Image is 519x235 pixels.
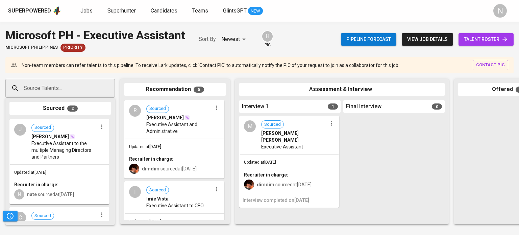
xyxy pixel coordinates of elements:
[111,88,113,89] button: Open
[8,7,51,15] div: Superpowered
[14,182,58,187] b: Recruiter in charge:
[328,103,338,110] span: 1
[261,143,303,150] span: Executive Assistant
[243,197,336,204] h6: Interview completed on
[146,202,204,209] span: Executive Assistant to CEO
[192,7,209,15] a: Teams
[244,180,254,190] img: diemas@glints.com
[257,182,274,187] b: dimdim
[22,62,399,69] p: Non-team members can refer talents to this pipeline. To receive Lark updates, click 'Contact PIC'...
[346,35,391,44] span: Pipeline forecast
[14,124,26,136] div: J
[124,83,226,96] div: Recommendation
[14,212,26,224] div: C
[402,33,453,46] button: view job details
[147,187,169,193] span: Sourced
[129,105,141,117] div: R
[493,4,507,18] div: N
[194,87,204,93] span: 5
[142,166,197,171] span: sourced at [DATE]
[244,120,256,132] div: M
[257,182,312,187] span: sourced at [DATE]
[5,27,185,44] div: Microsoft PH - Executive Assistant
[146,114,184,121] span: [PERSON_NAME]
[67,105,78,112] span: 2
[3,211,18,221] button: Pipeline Triggers
[107,7,136,14] span: Superhunter
[244,172,288,178] b: Recruiter in charge:
[27,192,74,197] span: sourced at [DATE]
[192,7,208,14] span: Teams
[464,35,508,44] span: talent roster
[32,124,54,131] span: Sourced
[124,100,224,179] div: RSourced[PERSON_NAME]Executive Assistant and AdministrativeUpdated at[DATE]Recruiter in charge:di...
[341,33,396,46] button: Pipeline forecast
[14,189,24,199] div: N
[146,121,212,135] span: Executive Assistant and Administrative
[80,7,94,15] a: Jobs
[242,103,269,111] span: Interview 1
[261,130,327,143] span: [PERSON_NAME] [PERSON_NAME]
[70,134,75,139] img: magic_wand.svg
[129,164,139,174] img: diemas@glints.com
[60,44,85,51] span: Priority
[294,197,309,203] span: [DATE]
[239,83,445,96] div: Assessment & Interview
[5,44,58,51] span: Microsoft Philippines
[151,7,179,15] a: Candidates
[9,102,111,115] div: Sourced
[80,7,93,14] span: Jobs
[129,219,161,224] span: Updated at [DATE]
[129,144,161,149] span: Updated at [DATE]
[129,186,141,198] div: I
[262,30,273,48] div: pic
[14,170,46,175] span: Updated at [DATE]
[147,105,169,112] span: Sourced
[31,140,97,160] span: Executive Assistant to the multiple Managing Directors and Partners
[476,61,505,69] span: contact pic
[221,33,248,46] div: Newest
[239,116,339,208] div: MSourced[PERSON_NAME] [PERSON_NAME]Executive AssistantUpdated at[DATE]Recruiter in charge:dimdim ...
[31,133,69,140] span: [PERSON_NAME]
[52,6,61,16] img: app logo
[184,115,190,120] img: magic_wand.svg
[151,7,177,14] span: Candidates
[146,195,169,202] span: Imie Vista
[32,213,54,219] span: Sourced
[459,33,514,46] a: talent roster
[107,7,137,15] a: Superhunter
[432,103,442,110] span: 0
[473,60,508,70] button: contact pic
[407,35,448,44] span: view job details
[142,166,159,171] b: dimdim
[221,35,240,43] p: Newest
[244,160,276,165] span: Updated at [DATE]
[8,6,61,16] a: Superpoweredapp logo
[60,44,85,52] div: New Job received from Demand Team
[223,7,247,14] span: GlintsGPT
[223,7,263,15] a: GlintsGPT NEW
[346,103,381,111] span: Final Interview
[199,35,216,43] p: Sort By
[27,192,37,197] b: nate
[262,30,273,42] div: H
[9,119,109,205] div: JSourced[PERSON_NAME]Executive Assistant to the multiple Managing Directors and PartnersUpdated a...
[262,121,283,128] span: Sourced
[248,8,263,15] span: NEW
[129,156,173,162] b: Recruiter in charge:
